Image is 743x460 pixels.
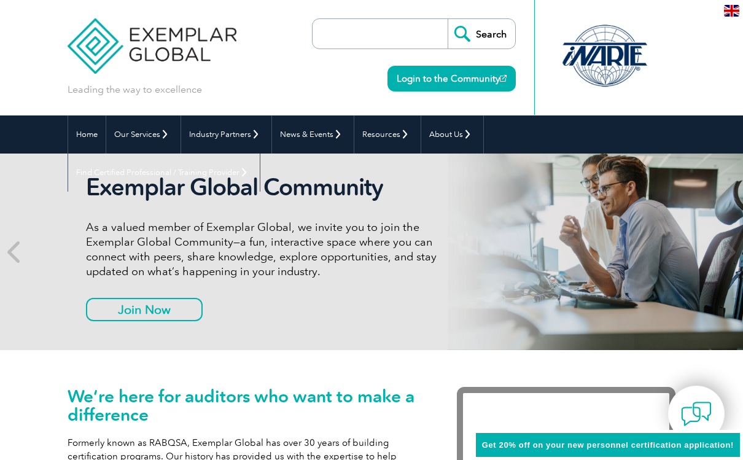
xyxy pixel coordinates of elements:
[106,115,181,154] a: Our Services
[86,220,463,279] p: As a valued member of Exemplar Global, we invite you to join the Exemplar Global Community—a fun,...
[482,440,734,450] span: Get 20% off on your new personnel certification application!
[681,399,712,429] img: contact-chat.png
[421,115,483,154] a: About Us
[86,298,203,321] a: Join Now
[387,66,516,92] a: Login to the Community
[68,83,202,96] p: Leading the way to excellence
[448,19,515,49] input: Search
[68,387,420,424] h1: We’re here for auditors who want to make a difference
[500,75,507,82] img: open_square.png
[354,115,421,154] a: Resources
[181,115,271,154] a: Industry Partners
[272,115,354,154] a: News & Events
[68,154,260,192] a: Find Certified Professional / Training Provider
[68,115,106,154] a: Home
[724,5,739,17] img: en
